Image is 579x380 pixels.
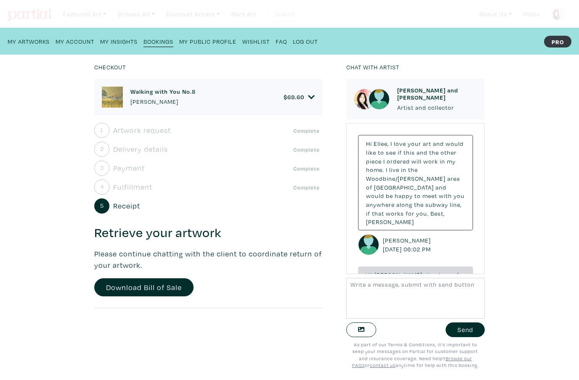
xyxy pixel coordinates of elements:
small: My Account [56,37,94,45]
img: avatar.png [358,234,379,255]
img: avatar.png [369,89,390,110]
small: My Insights [100,37,138,45]
span: Hi, [366,271,373,279]
span: [PERSON_NAME] [366,218,414,226]
span: Fulfillment [113,181,152,193]
small: As part of our Terms & Conditions, it's important to keep your messages on Partial for customer s... [352,341,479,369]
span: you. [416,209,429,217]
img: phpThumb.php [551,8,564,20]
span: will [412,157,422,165]
small: Chat with artist [346,63,399,71]
span: to [378,148,384,156]
span: the [429,148,439,156]
span: and [436,183,446,191]
span: piece [366,157,382,165]
span: in [440,157,445,165]
span: ordered [387,157,410,165]
h6: Walking with You No.8 [130,88,196,95]
a: Discover Artists [162,5,224,23]
span: I [390,140,392,148]
span: you [444,271,455,279]
span: anywhere [366,201,395,208]
span: Artwork request [113,124,171,136]
input: Search [274,9,337,19]
a: Browse our FAQs [352,355,472,369]
span: with [439,192,452,200]
span: meet [422,192,437,200]
span: the [414,201,424,208]
a: Walking with You No.8 [PERSON_NAME] [130,88,196,106]
span: Delivery details [113,143,168,155]
span: 69.60 [287,93,304,101]
a: FAQ [276,35,287,47]
span: I [383,157,385,165]
a: Bookings [143,35,173,47]
span: thank [425,271,442,279]
span: love [394,140,406,148]
a: My Insights [100,35,138,47]
a: Browse All [114,5,159,23]
h6: $ [284,93,304,100]
span: be [386,192,393,200]
span: to [414,192,421,200]
span: Hi [366,140,372,148]
button: Send [446,322,485,337]
strong: PRO [544,36,571,47]
a: Featured Art [59,5,110,23]
span: would [366,192,384,200]
img: phpThumb.php [354,89,375,110]
span: Best, [430,209,445,217]
span: of [366,183,372,191]
span: your [408,140,421,148]
small: 3 [100,165,104,171]
span: [GEOGRAPHIC_DATA] [374,183,434,191]
span: Receipt [113,200,140,211]
span: other [441,148,457,156]
span: works [386,209,404,217]
small: My Artworks [8,37,50,45]
a: Inbox [520,5,544,23]
span: live [389,166,399,174]
small: 1 [100,127,104,133]
a: My Account [56,35,94,47]
p: Please continue chatting with the client to coordinate return of your artwork. [94,248,322,271]
h3: Retrieve your artwork [94,225,322,241]
span: area [447,174,460,182]
span: home. [366,166,384,174]
p: Artist and collector [397,103,477,112]
small: 4 [100,184,104,190]
small: My Public Profile [179,37,236,45]
span: I [386,166,388,174]
small: Bookings [143,37,173,45]
span: Ellee, [374,140,389,148]
a: Rent Art [228,5,260,23]
small: Checkout [94,63,126,71]
a: $69.60 [284,93,315,101]
small: 2 [100,146,104,152]
small: Log Out [293,37,318,45]
span: would [446,140,464,148]
small: 5 [100,203,104,208]
span: [PERSON_NAME], [374,271,424,279]
a: Log Out [293,35,318,47]
span: for [406,209,414,217]
span: for [457,271,465,279]
span: like [366,148,376,156]
a: My Public Profile [179,35,236,47]
span: in [401,166,406,174]
span: the [408,166,418,174]
span: and [433,140,444,148]
a: contact us [370,362,396,368]
span: art [423,140,431,148]
span: Complete [291,164,322,173]
span: subway [425,201,448,208]
a: Wishlist [242,35,270,47]
a: My Artworks [8,35,50,47]
span: Complete [291,145,322,154]
small: [PERSON_NAME] [DATE] 06:02 PM [383,236,433,254]
p: [PERSON_NAME] [130,97,196,106]
span: if [398,148,402,156]
a: About Us [475,5,516,23]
